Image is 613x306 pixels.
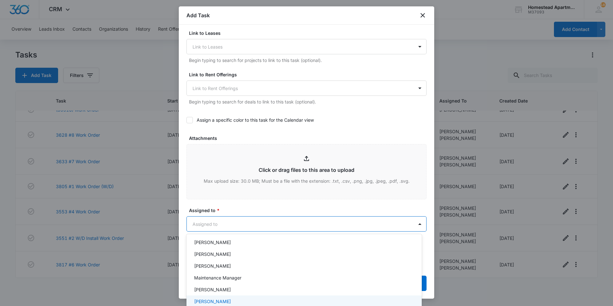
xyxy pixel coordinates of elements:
p: [PERSON_NAME] [194,263,231,269]
p: [PERSON_NAME] [194,298,231,305]
p: [PERSON_NAME] [194,251,231,257]
p: [PERSON_NAME] [194,286,231,293]
p: Maintenance Manager [194,274,241,281]
p: [PERSON_NAME] [194,239,231,246]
